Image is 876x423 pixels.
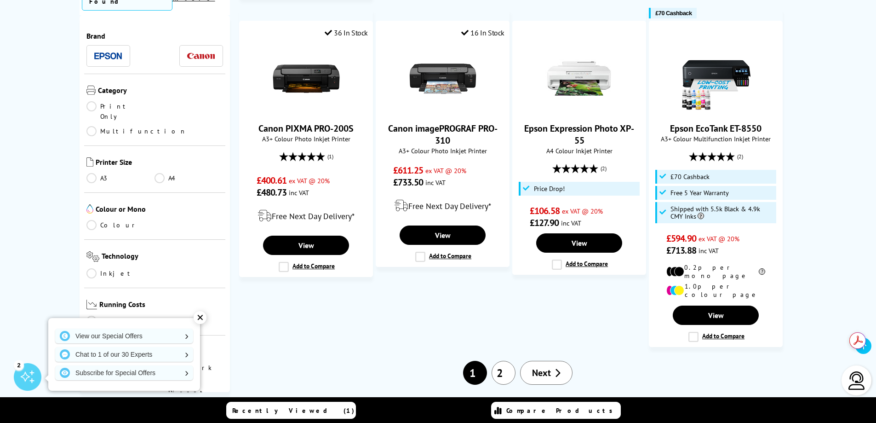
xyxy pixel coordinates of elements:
[325,28,368,37] div: 36 In Stock
[257,174,286,186] span: £400.61
[534,185,565,192] span: Price Drop!
[187,50,215,62] a: Canon
[561,219,581,227] span: inc VAT
[670,205,774,220] span: Shipped with 5.5k Black & 4.9k CMY Inks
[86,173,155,183] a: A3
[655,10,692,17] span: £70 Cashback
[506,406,618,415] span: Compare Products
[86,392,155,402] a: Airprint
[408,44,477,113] img: Canon imagePROGRAF PRO-310
[98,86,223,97] span: Category
[545,106,614,115] a: Epson Expression Photo XP-55
[86,101,155,122] a: Print Only
[670,173,710,180] span: £70 Cashback
[491,402,621,419] a: Compare Products
[279,262,335,272] label: Add to Compare
[258,122,354,134] a: Canon PIXMA PRO-200S
[681,106,750,115] a: Epson EcoTank ET-8550
[666,282,765,299] li: 1.0p per colour page
[327,148,333,165] span: (1)
[530,217,559,229] span: £127.90
[187,53,215,59] img: Canon
[263,236,349,255] a: View
[86,220,155,230] a: Colour
[524,122,634,146] a: Epson Expression Photo XP-55
[96,157,223,168] span: Printer Size
[666,244,696,256] span: £713.88
[155,392,223,402] a: Mopria
[536,233,622,253] a: View
[289,188,309,197] span: inc VAT
[415,252,471,262] label: Add to Compare
[244,203,368,229] div: modal_delivery
[86,251,100,262] img: Technology
[388,122,498,146] a: Canon imagePROGRAF PRO-310
[688,332,744,342] label: Add to Compare
[244,134,368,143] span: A3+ Colour Photo Inkjet Printer
[289,176,330,185] span: ex VAT @ 20%
[532,367,551,379] span: Next
[381,193,504,219] div: modal_delivery
[393,176,423,188] span: £733.50
[601,160,607,177] span: (2)
[86,300,97,309] img: Running Costs
[461,28,504,37] div: 16 In Stock
[55,347,193,362] a: Chat to 1 of our 30 Experts
[96,204,223,215] span: Colour or Mono
[425,166,466,175] span: ex VAT @ 20%
[55,365,193,380] a: Subscribe for Special Offers
[673,306,758,325] a: View
[649,8,696,18] button: £70 Cashback
[492,361,515,385] a: 2
[670,122,761,134] a: Epson EcoTank ET-8550
[86,31,223,41] span: Brand
[393,164,423,176] span: £611.25
[94,52,122,59] img: Epson
[381,146,504,155] span: A3+ Colour Photo Inkjet Printer
[272,106,341,115] a: Canon PIXMA PRO-200S
[847,371,866,390] img: user-headset-light.svg
[408,106,477,115] a: Canon imagePROGRAF PRO-310
[94,50,122,62] a: Epson
[155,173,223,183] a: A4
[400,226,485,245] a: View
[86,86,96,95] img: Category
[681,44,750,113] img: Epson EcoTank ET-8550
[102,251,223,264] span: Technology
[545,44,614,113] img: Epson Expression Photo XP-55
[194,311,206,324] div: ✕
[86,126,187,136] a: Multifunction
[86,204,93,214] img: Colour or Mono
[272,44,341,113] img: Canon PIXMA PRO-200S
[530,205,560,217] span: £106.58
[699,246,719,255] span: inc VAT
[425,178,446,187] span: inc VAT
[226,402,356,419] a: Recently Viewed (1)
[562,207,603,215] span: ex VAT @ 20%
[666,263,765,280] li: 0.2p per mono page
[14,360,24,370] div: 2
[99,300,223,311] span: Running Costs
[55,329,193,343] a: View our Special Offers
[86,268,155,278] a: Inkjet
[517,146,641,155] span: A4 Colour Inkjet Printer
[666,232,696,244] span: £594.90
[86,157,93,167] img: Printer Size
[737,148,743,165] span: (2)
[520,361,573,385] a: Next
[654,134,778,143] span: A3+ Colour Multifunction Inkjet Printer
[670,189,729,197] span: Free 5 Year Warranty
[552,260,608,270] label: Add to Compare
[699,234,739,243] span: ex VAT @ 20%
[257,186,286,198] span: £480.73
[232,406,355,415] span: Recently Viewed (1)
